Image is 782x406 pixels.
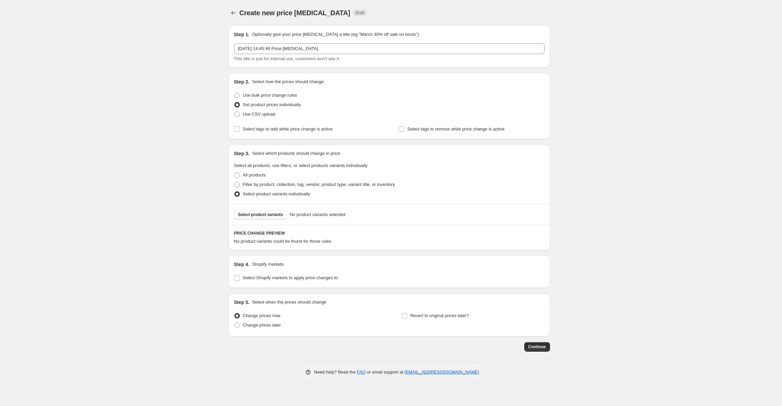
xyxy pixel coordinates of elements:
h2: Step 1. [234,31,250,38]
span: Select product variants [238,212,283,217]
span: This title is just for internal use, customers won't see it [234,56,339,61]
a: [EMAIL_ADDRESS][DOMAIN_NAME] [405,369,479,375]
p: Select when the prices should change [252,299,326,306]
p: Select how the prices should change [252,78,324,85]
span: Select tags to remove while price change is active [407,126,505,132]
h6: PRICE CHANGE PREVIEW [234,231,545,236]
p: Select which products should change in price [252,150,340,157]
p: Shopify markets [252,261,283,268]
span: Select all products, use filters, or select products variants individually [234,163,368,168]
span: No product variants selected [290,211,345,218]
span: Select tags to add while price change is active [243,126,333,132]
span: Draft [355,10,364,16]
span: Create new price [MEDICAL_DATA] [239,9,350,17]
h2: Step 4. [234,261,250,268]
a: FAQ [357,369,366,375]
span: Continue [528,344,546,350]
h2: Step 3. [234,150,250,157]
span: Set product prices individually [243,102,301,107]
p: Optionally give your price [MEDICAL_DATA] a title (eg "March 30% off sale on boots") [252,31,419,38]
input: 30% off holiday sale [234,43,545,54]
span: Select product variants individually [243,191,310,196]
span: Filter by product, collection, tag, vendor, product type, variant title, or inventory [243,182,395,187]
h2: Step 2. [234,78,250,85]
h2: Step 5. [234,299,250,306]
span: Change prices now [243,313,280,318]
button: Continue [524,342,550,352]
span: All products [243,172,266,177]
span: Need help? Read the [314,369,357,375]
span: or email support at [366,369,405,375]
span: Change prices later [243,323,281,328]
button: Select product variants [234,210,287,219]
span: No product variants could be found for those rules. [234,239,332,244]
span: Revert to original prices later? [410,313,469,318]
span: Use bulk price change rules [243,93,297,98]
span: Use CSV upload [243,112,275,117]
span: Select Shopify markets to apply price changes to [243,275,338,280]
button: Price change jobs [229,8,238,18]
